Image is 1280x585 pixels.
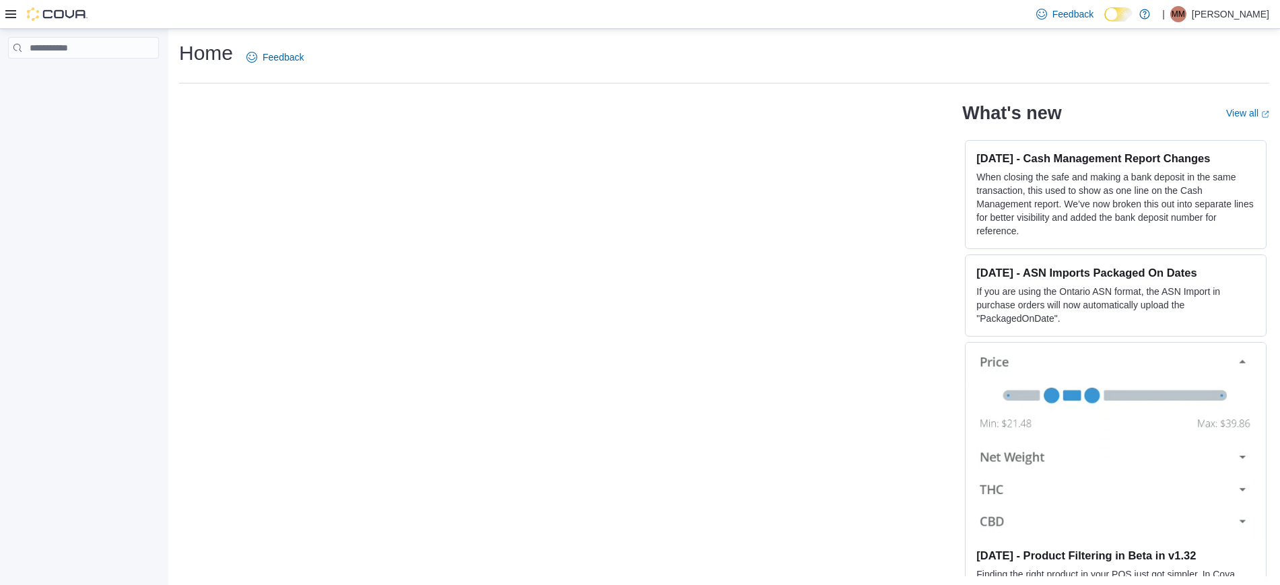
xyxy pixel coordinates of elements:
span: MM [1172,6,1185,22]
span: Feedback [1052,7,1093,21]
h2: What's new [962,102,1061,124]
p: If you are using the Ontario ASN format, the ASN Import in purchase orders will now automatically... [976,285,1255,325]
a: Feedback [1031,1,1099,28]
a: View allExternal link [1226,108,1269,118]
img: Cova [27,7,88,21]
h3: [DATE] - ASN Imports Packaged On Dates [976,266,1255,279]
svg: External link [1261,110,1269,118]
a: Feedback [241,44,309,71]
span: Feedback [263,50,304,64]
p: When closing the safe and making a bank deposit in the same transaction, this used to show as one... [976,170,1255,238]
p: | [1162,6,1165,22]
h3: [DATE] - Cash Management Report Changes [976,151,1255,165]
div: Monserrat Martinez [1170,6,1186,22]
input: Dark Mode [1104,7,1133,22]
p: [PERSON_NAME] [1192,6,1269,22]
nav: Complex example [8,61,159,94]
h3: [DATE] - Product Filtering in Beta in v1.32 [976,549,1255,562]
h1: Home [179,40,233,67]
